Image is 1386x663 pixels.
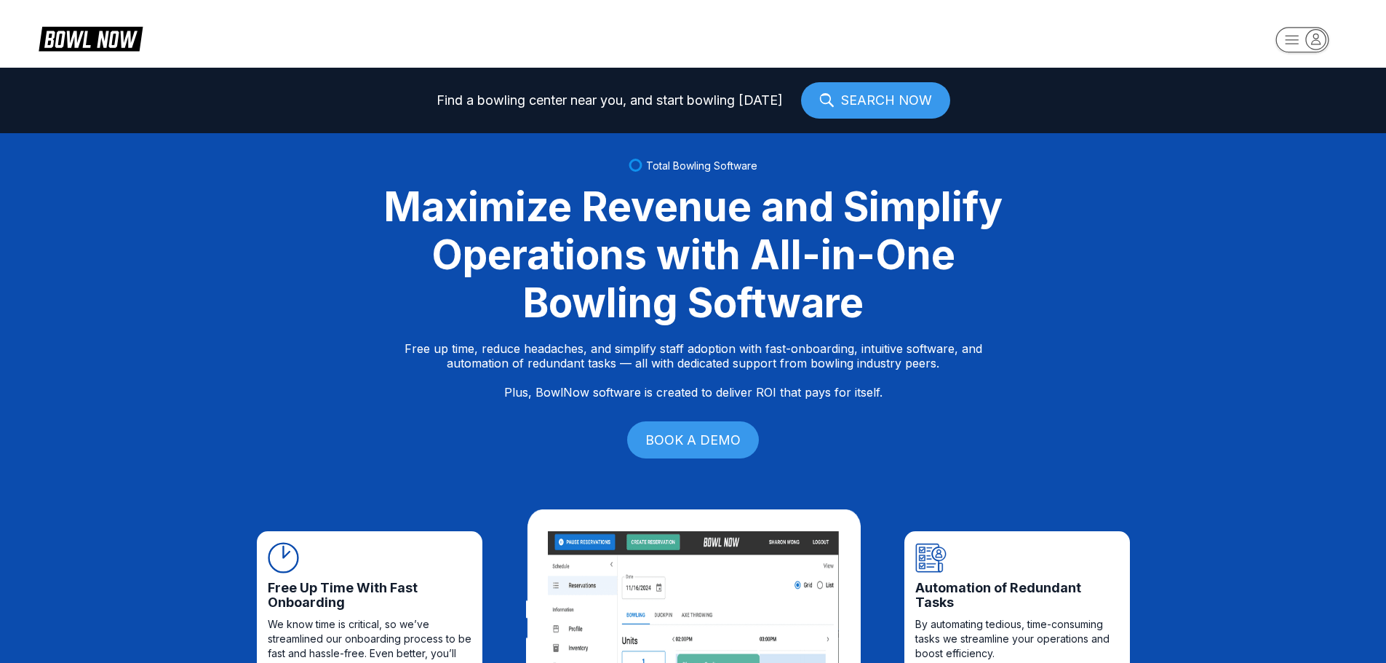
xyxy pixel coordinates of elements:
[915,617,1119,661] span: By automating tedious, time-consuming tasks we streamline your operations and boost efficiency.
[437,93,783,108] span: Find a bowling center near you, and start bowling [DATE]
[366,183,1021,327] div: Maximize Revenue and Simplify Operations with All-in-One Bowling Software
[405,341,982,400] p: Free up time, reduce headaches, and simplify staff adoption with fast-onboarding, intuitive softw...
[268,581,471,610] span: Free Up Time With Fast Onboarding
[801,82,950,119] a: SEARCH NOW
[627,421,759,458] a: BOOK A DEMO
[915,581,1119,610] span: Automation of Redundant Tasks
[646,159,757,172] span: Total Bowling Software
